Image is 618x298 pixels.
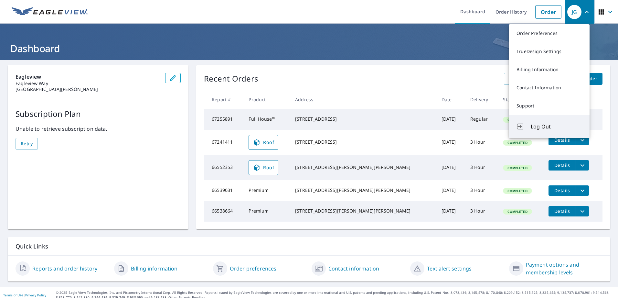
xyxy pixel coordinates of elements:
td: Premium [243,180,290,201]
button: filesDropdownBtn-66552353 [576,160,589,171]
p: | [3,293,46,297]
p: Eagleview [16,73,160,81]
p: Recent Orders [204,73,258,85]
td: 3 Hour [465,130,498,155]
a: Billing information [131,265,177,272]
a: Order Preferences [509,24,590,42]
td: [DATE] [436,109,465,130]
td: [DATE] [436,130,465,155]
span: Details [552,137,572,143]
a: Reports and order history [32,265,97,272]
div: [STREET_ADDRESS][PERSON_NAME][PERSON_NAME] [295,187,431,193]
a: Privacy Policy [25,293,46,297]
td: [DATE] [436,155,465,180]
a: Order [535,5,561,19]
span: Completed [504,140,531,145]
td: 67255891 [204,109,243,130]
a: Terms of Use [3,293,23,297]
span: Log Out [531,123,582,130]
img: EV Logo [12,7,88,17]
td: [DATE] [436,180,465,201]
a: Contact information [328,265,379,272]
button: Log Out [509,115,590,138]
span: Completed [504,117,531,122]
button: detailsBtn-67241411 [549,135,576,145]
a: View All Orders [504,73,550,85]
a: Order preferences [230,265,277,272]
th: Product [243,90,290,109]
a: Text alert settings [427,265,472,272]
td: 3 Hour [465,155,498,180]
span: Details [552,208,572,214]
div: [STREET_ADDRESS] [295,139,431,145]
th: Status [498,90,543,109]
p: Unable to retrieve subscription data. [16,125,181,133]
td: 67241411 [204,130,243,155]
td: 3 Hour [465,201,498,222]
th: Report # [204,90,243,109]
span: Completed [504,209,531,214]
button: filesDropdownBtn-67241411 [576,135,589,145]
span: Details [552,162,572,168]
a: Payment options and membership levels [526,261,602,276]
button: detailsBtn-66552353 [549,160,576,171]
td: Premium [243,201,290,222]
button: filesDropdownBtn-66538664 [576,206,589,216]
button: filesDropdownBtn-66539031 [576,185,589,196]
p: [GEOGRAPHIC_DATA][PERSON_NAME] [16,86,160,92]
div: [STREET_ADDRESS][PERSON_NAME][PERSON_NAME] [295,208,431,214]
p: Quick Links [16,242,602,250]
div: JG [567,5,581,19]
td: 66552353 [204,155,243,180]
td: 66539031 [204,180,243,201]
span: Details [552,187,572,193]
td: Full House™ [243,109,290,130]
a: TrueDesign Settings [509,42,590,61]
button: Retry [16,138,38,150]
span: Roof [253,138,274,146]
a: Contact Information [509,79,590,97]
button: detailsBtn-66538664 [549,206,576,216]
a: Roof [249,160,278,175]
a: Roof [249,135,278,150]
span: Completed [504,189,531,193]
td: [DATE] [436,201,465,222]
span: Completed [504,166,531,170]
div: [STREET_ADDRESS][PERSON_NAME][PERSON_NAME] [295,164,431,171]
a: Support [509,97,590,115]
h1: Dashboard [8,42,610,55]
td: 3 Hour [465,180,498,201]
span: Retry [21,140,33,148]
td: Regular [465,109,498,130]
th: Address [290,90,436,109]
td: 66538664 [204,201,243,222]
button: detailsBtn-66539031 [549,185,576,196]
p: Eagleview Way [16,81,160,86]
th: Date [436,90,465,109]
span: Roof [253,164,274,171]
a: Billing Information [509,61,590,79]
p: Subscription Plan [16,108,181,120]
div: [STREET_ADDRESS] [295,116,431,122]
th: Delivery [465,90,498,109]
